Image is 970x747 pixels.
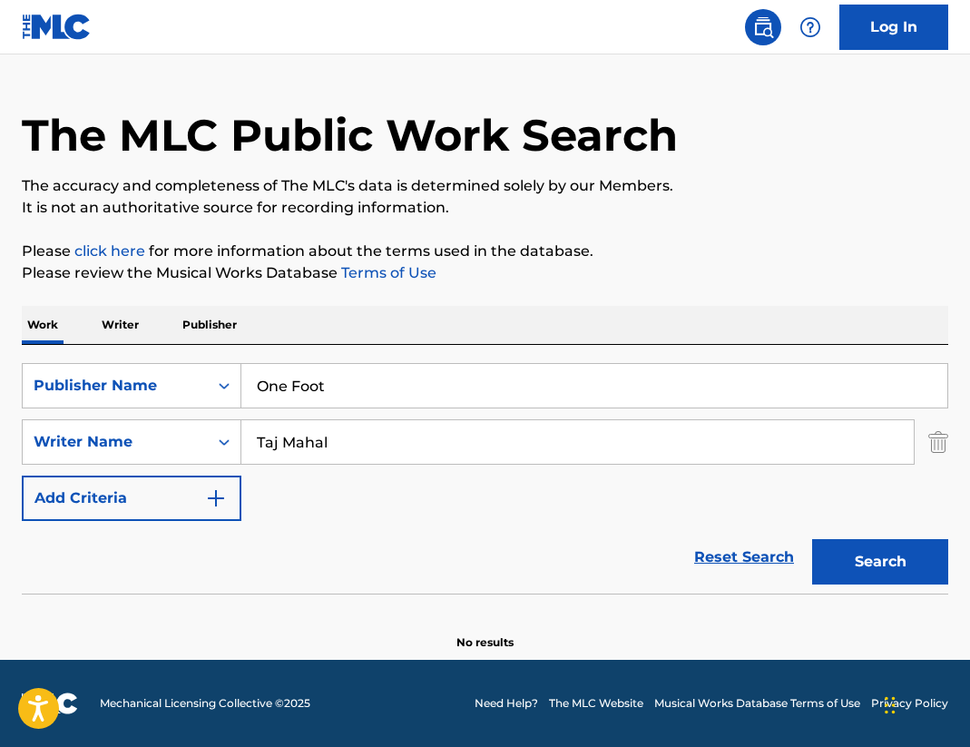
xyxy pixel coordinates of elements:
[549,695,643,712] a: The MLC Website
[22,476,241,521] button: Add Criteria
[654,695,860,712] a: Musical Works Database Terms of Use
[792,9,828,45] div: Help
[74,242,145,260] a: click here
[456,613,514,651] p: No results
[799,16,821,38] img: help
[745,9,781,45] a: Public Search
[96,306,144,344] p: Writer
[475,695,538,712] a: Need Help?
[885,678,896,732] div: Drag
[22,241,948,262] p: Please for more information about the terms used in the database.
[812,539,948,585] button: Search
[22,262,948,284] p: Please review the Musical Works Database
[22,363,948,594] form: Search Form
[22,108,678,162] h1: The MLC Public Work Search
[22,306,64,344] p: Work
[22,693,78,714] img: logo
[752,16,774,38] img: search
[839,5,948,50] a: Log In
[685,537,803,577] a: Reset Search
[871,695,948,712] a: Privacy Policy
[338,264,436,281] a: Terms of Use
[928,419,948,465] img: Delete Criterion
[879,660,970,747] iframe: Chat Widget
[100,695,310,712] span: Mechanical Licensing Collective © 2025
[22,175,948,197] p: The accuracy and completeness of The MLC's data is determined solely by our Members.
[205,487,227,509] img: 9d2ae6d4665cec9f34b9.svg
[34,431,197,453] div: Writer Name
[22,197,948,219] p: It is not an authoritative source for recording information.
[177,306,242,344] p: Publisher
[22,14,92,40] img: MLC Logo
[34,375,197,397] div: Publisher Name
